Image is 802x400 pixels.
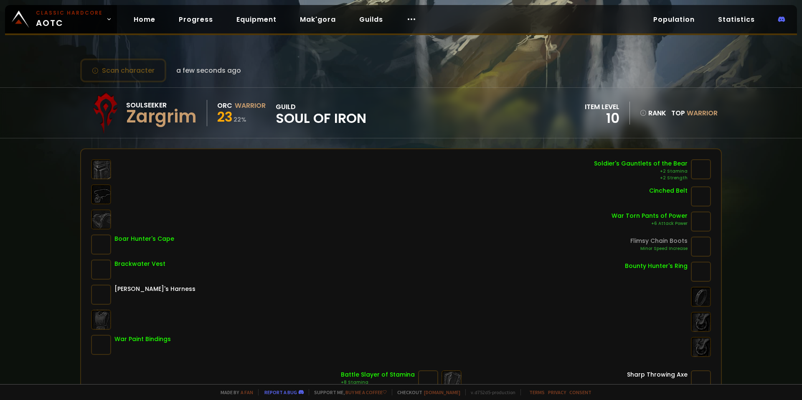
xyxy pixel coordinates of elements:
[36,9,103,29] span: AOTC
[529,389,545,395] a: Terms
[91,260,111,280] img: item-3306
[711,11,761,28] a: Statistics
[345,389,387,395] a: Buy me a coffee
[424,389,460,395] a: [DOMAIN_NAME]
[114,234,174,243] div: Boar Hunter's Cape
[91,234,111,255] img: item-5314
[671,108,718,118] div: Top
[91,335,111,355] img: item-14723
[353,11,390,28] a: Guilds
[691,186,711,206] img: item-5328
[293,11,343,28] a: Mak'gora
[341,379,415,386] div: +8 Stamina
[235,100,266,111] div: Warrior
[217,100,232,111] div: Orc
[114,335,171,344] div: War Paint Bindings
[127,11,162,28] a: Home
[625,262,688,270] div: Bounty Hunter's Ring
[630,237,688,245] div: Flimsy Chain Boots
[649,186,688,195] div: Cinched Belt
[392,389,460,395] span: Checkout
[91,285,111,305] img: item-6125
[594,159,688,168] div: Soldier's Gauntlets of the Bear
[114,285,195,293] div: [PERSON_NAME]'s Harness
[569,389,591,395] a: Consent
[217,107,233,126] span: 23
[612,211,688,220] div: War Torn Pants of Power
[126,110,197,123] div: Zargrim
[691,370,711,390] img: item-3135
[114,260,165,268] div: Brackwater Vest
[126,100,197,110] div: Soulseeker
[276,102,366,125] div: guild
[691,159,711,179] img: item-6547
[233,115,246,124] small: 22 %
[418,370,438,390] img: item-3199
[687,108,718,118] span: Warrior
[276,112,366,125] span: Soul of Iron
[241,389,253,395] a: a fan
[548,389,566,395] a: Privacy
[640,108,666,118] div: rank
[264,389,297,395] a: Report a bug
[585,112,619,125] div: 10
[36,9,103,17] small: Classic Hardcore
[176,65,241,76] span: a few seconds ago
[80,59,166,82] button: Scan character
[691,211,711,232] img: item-15485
[465,389,515,395] span: v. d752d5 - production
[309,389,387,395] span: Support me,
[172,11,220,28] a: Progress
[647,11,701,28] a: Population
[627,370,688,379] div: Sharp Throwing Axe
[691,262,711,282] img: item-5351
[594,175,688,181] div: +2 Strength
[630,245,688,252] div: Minor Speed Increase
[230,11,283,28] a: Equipment
[594,168,688,175] div: +2 Stamina
[216,389,253,395] span: Made by
[5,5,117,33] a: Classic HardcoreAOTC
[612,220,688,227] div: +6 Attack Power
[341,370,415,379] div: Battle Slayer of Stamina
[585,102,619,112] div: item level
[691,237,711,257] img: item-2650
